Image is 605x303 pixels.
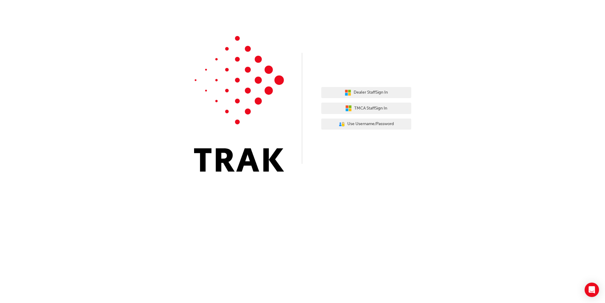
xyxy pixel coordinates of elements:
[354,105,387,112] span: TMCA Staff Sign In
[194,36,284,172] img: Trak
[321,87,411,98] button: Dealer StaffSign In
[347,121,394,127] span: Use Username/Password
[354,89,388,96] span: Dealer Staff Sign In
[321,118,411,130] button: Use Username/Password
[321,103,411,114] button: TMCA StaffSign In
[585,283,599,297] div: Open Intercom Messenger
